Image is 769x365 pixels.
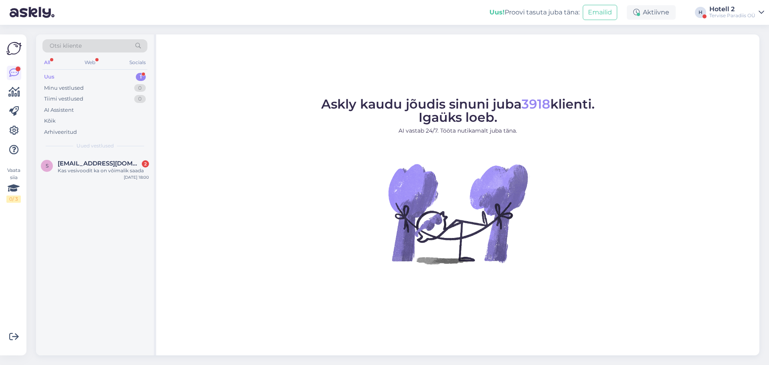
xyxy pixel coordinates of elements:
[709,6,764,19] a: Hotell 2Tervise Paradiis OÜ
[44,128,77,136] div: Arhiveeritud
[386,141,530,286] img: No Chat active
[321,127,595,135] p: AI vastab 24/7. Tööta nutikamalt juba täna.
[6,167,21,203] div: Vaata siia
[709,6,755,12] div: Hotell 2
[76,142,114,149] span: Uued vestlused
[321,96,595,125] span: Askly kaudu jõudis sinuni juba klienti. Igaüks loeb.
[583,5,617,20] button: Emailid
[6,196,21,203] div: 0 / 3
[695,7,706,18] div: H
[58,160,141,167] span: sirje.tulik@mail.ee
[124,174,149,180] div: [DATE] 18:00
[142,160,149,167] div: 2
[709,12,755,19] div: Tervise Paradiis OÜ
[42,57,52,68] div: All
[128,57,147,68] div: Socials
[58,167,149,174] div: Kas vesivoodit ka on võimalik saada
[6,41,22,56] img: Askly Logo
[627,5,676,20] div: Aktiivne
[489,8,505,16] b: Uus!
[44,84,84,92] div: Minu vestlused
[83,57,97,68] div: Web
[50,42,82,50] span: Otsi kliente
[489,8,580,17] div: Proovi tasuta juba täna:
[44,95,83,103] div: Tiimi vestlused
[44,73,54,81] div: Uus
[521,96,550,112] span: 3918
[134,95,146,103] div: 0
[134,84,146,92] div: 0
[46,163,48,169] span: s
[44,106,74,114] div: AI Assistent
[136,73,146,81] div: 1
[44,117,56,125] div: Kõik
